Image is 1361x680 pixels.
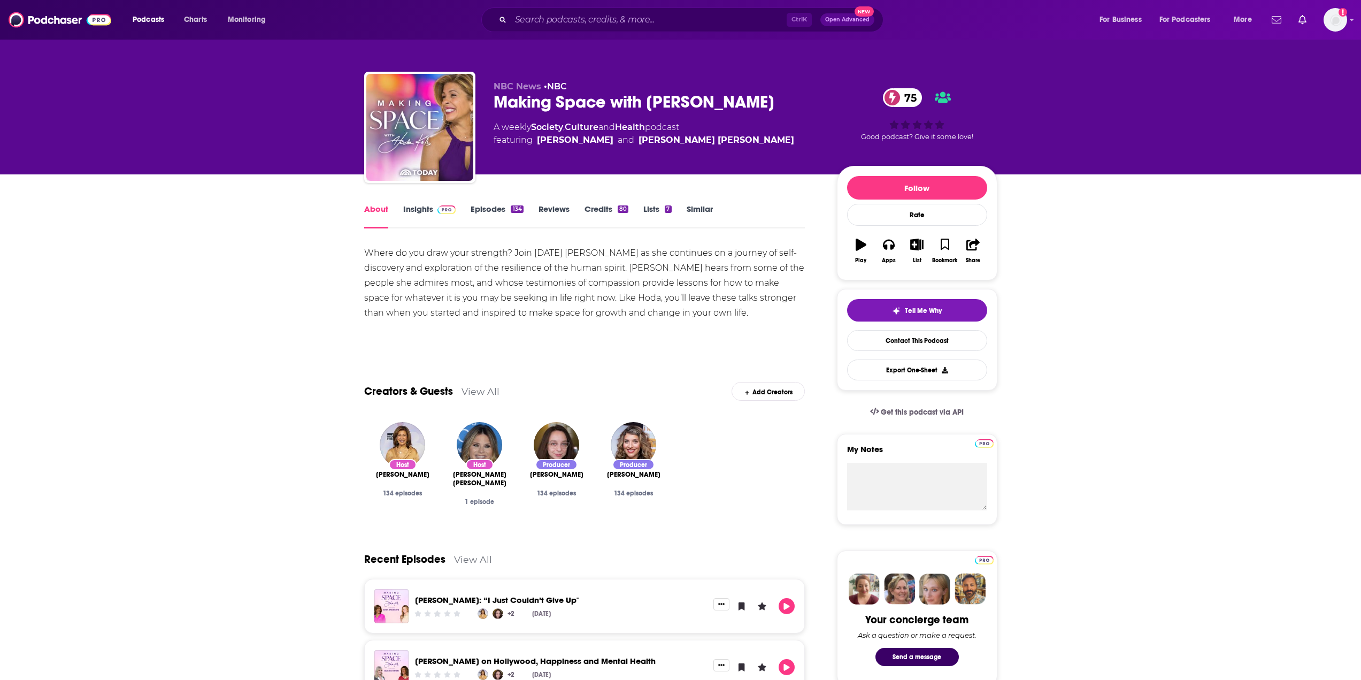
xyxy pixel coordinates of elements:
button: Bookmark Episode [734,659,750,675]
span: Podcasts [133,12,164,27]
img: Podchaser Pro [975,439,994,448]
div: 134 episodes [527,490,587,497]
img: Allison Berger [611,422,656,468]
button: Send a message [875,648,959,666]
button: Bookmark Episode [734,598,750,614]
a: NBC [547,81,567,91]
span: Tell Me Why [905,307,942,315]
div: A weekly podcast [494,121,794,147]
a: Show notifications dropdown [1294,11,1311,29]
span: and [598,122,615,132]
img: Hoda Kotb [478,669,488,680]
span: For Business [1099,12,1142,27]
button: Play [779,659,795,675]
a: Show notifications dropdown [1267,11,1286,29]
span: 75 [894,88,922,107]
div: [DATE] [532,671,551,678]
button: Leave a Rating [754,598,770,614]
div: 80 [618,205,628,213]
div: Host [389,459,417,470]
img: Podchaser Pro [437,205,456,214]
span: Get this podcast via API [881,408,964,417]
a: Episodes134 [471,204,523,228]
img: Jenna Bush Hager [457,422,502,468]
div: Play [855,257,866,264]
button: Show More Button [713,659,729,671]
div: List [913,257,921,264]
div: 134 [511,205,523,213]
span: • [544,81,567,91]
img: User Profile [1324,8,1347,32]
button: tell me why sparkleTell Me Why [847,299,987,322]
img: Podchaser Pro [975,556,994,564]
img: Sydney Profile [849,574,880,605]
a: Ursula Sommer [493,669,503,680]
a: Creators & Guests [364,385,453,398]
a: InsightsPodchaser Pro [403,204,456,228]
button: open menu [1092,11,1155,28]
a: Society [531,122,563,132]
div: Producer [535,459,578,470]
a: Erin Andrews: “I Just Couldn’t Give Up" [415,595,579,605]
img: Making Space with Hoda Kotb [366,74,473,181]
a: Allison Berger [607,470,660,479]
a: Reviews [539,204,570,228]
img: tell me why sparkle [892,307,901,315]
span: New [855,6,874,17]
div: 134 episodes [604,490,664,497]
button: Follow [847,176,987,200]
button: Show More Button [713,598,729,610]
a: Recent Episodes [364,553,445,566]
div: 134 episodes [373,490,433,497]
button: Leave a Rating [754,659,770,675]
a: About [364,204,388,228]
a: Culture [565,122,598,132]
span: Charts [184,12,207,27]
input: Search podcasts, credits, & more... [511,11,787,28]
div: 7 [665,205,671,213]
a: +2 [505,608,516,619]
a: Ursula Sommer [493,608,503,619]
button: Show profile menu [1324,8,1347,32]
div: Apps [882,257,896,264]
img: Hoda Kotb [380,422,425,468]
a: Get this podcast via API [862,399,973,425]
button: Play [847,232,875,270]
span: For Podcasters [1159,12,1211,27]
span: [PERSON_NAME] [376,470,429,479]
div: Community Rating: 0 out of 5 [413,610,462,618]
span: Ctrl K [787,13,812,27]
span: [PERSON_NAME] [530,470,583,479]
div: 75Good podcast? Give it some love! [837,81,997,148]
button: open menu [1226,11,1265,28]
img: Podchaser - Follow, Share and Rate Podcasts [9,10,111,30]
a: View All [454,554,492,565]
a: Contact This Podcast [847,330,987,351]
button: open menu [125,11,178,28]
button: open menu [220,11,280,28]
span: NBC News [494,81,541,91]
a: Similar [687,204,713,228]
button: Export One-Sheet [847,360,987,380]
a: +2 [505,669,516,680]
img: Barbara Profile [884,574,915,605]
a: Hoda Kotb [478,608,488,619]
a: View All [462,386,499,397]
div: Add Creators [732,382,805,401]
span: Open Advanced [825,17,870,22]
button: Open AdvancedNew [820,13,874,26]
span: [PERSON_NAME] [607,470,660,479]
a: Health [615,122,645,132]
img: Jules Profile [919,574,950,605]
a: Ursula Sommer [530,470,583,479]
div: Rate [847,204,987,226]
a: Goldie Hawn on Hollywood, Happiness and Mental Health [415,656,656,666]
a: Charts [177,11,213,28]
a: Hoda Kotb [537,134,613,147]
a: Pro website [975,438,994,448]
